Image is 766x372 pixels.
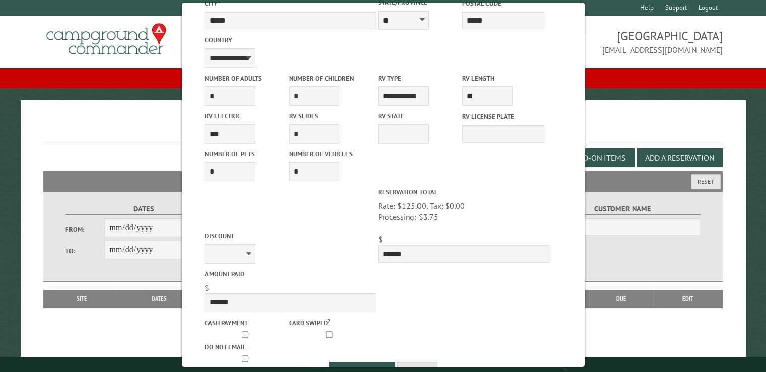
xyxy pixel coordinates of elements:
th: Due [589,290,654,308]
span: $ [378,234,382,244]
small: © Campground Commander LLC. All rights reserved. [326,361,440,367]
label: Card swiped [289,317,371,328]
img: Campground Commander [43,20,169,59]
th: Edit [654,290,723,308]
label: RV Slides [289,111,371,121]
div: Processing: $3.75 [378,211,549,222]
button: Add a Reservation [637,148,723,167]
button: Reset [691,174,721,189]
th: Site [48,290,115,308]
h1: Reservations [43,116,723,144]
label: RV Electric [204,111,287,121]
label: Number of Adults [204,74,287,83]
label: Number of Children [289,74,371,83]
label: To: [65,246,105,256]
label: Amount paid [204,269,376,279]
label: Cash payment [204,318,287,328]
label: Discount [204,231,376,241]
span: Rate: $125.00, Tax: $0.00 [378,201,549,223]
button: Edit Add-on Items [548,148,635,167]
label: Do not email [204,342,287,352]
span: $ [204,283,209,293]
label: Number of Pets [204,149,287,159]
label: RV Type [378,74,460,83]
label: Dates [65,203,222,215]
label: RV License Plate [462,112,544,121]
label: RV Length [462,74,544,83]
label: Country [204,35,376,45]
label: From: [65,225,105,234]
label: RV State [378,111,460,121]
a: ? [327,317,330,324]
label: Reservation Total [378,187,549,197]
th: Dates [115,290,203,308]
h2: Filters [43,171,723,191]
label: Customer Name [544,203,701,215]
label: Number of Vehicles [289,149,371,159]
